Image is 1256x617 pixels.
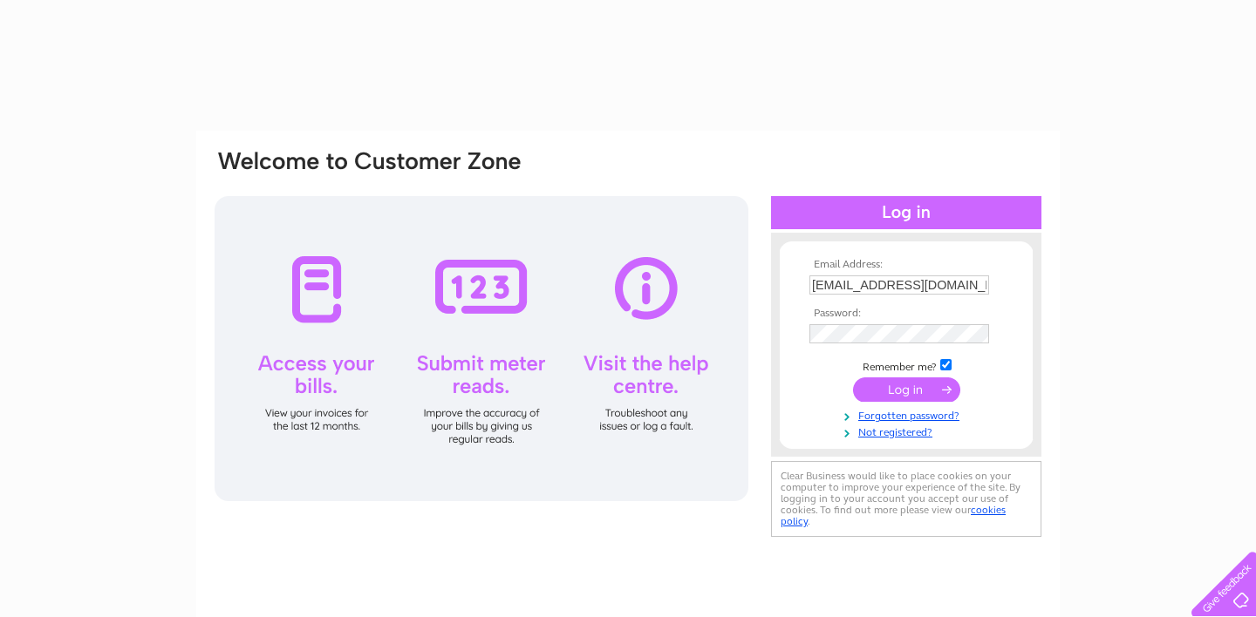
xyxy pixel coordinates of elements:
th: Password: [805,308,1007,320]
a: Not registered? [809,423,1007,439]
input: Submit [853,377,960,402]
a: cookies policy [781,504,1006,527]
th: Email Address: [805,259,1007,271]
div: Clear Business would like to place cookies on your computer to improve your experience of the sit... [771,461,1041,537]
td: Remember me? [805,356,1007,374]
a: Forgotten password? [809,406,1007,423]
